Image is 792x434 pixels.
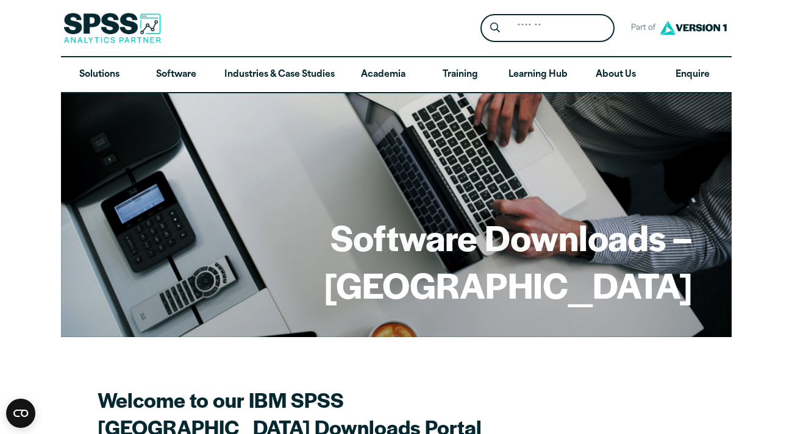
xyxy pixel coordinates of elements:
a: About Us [577,57,654,93]
a: Industries & Case Studies [215,57,344,93]
img: Version1 Logo [657,16,730,39]
a: Learning Hub [499,57,577,93]
nav: Desktop version of site main menu [61,57,732,93]
a: Academia [344,57,421,93]
h1: Software Downloads – [GEOGRAPHIC_DATA] [100,213,693,308]
img: SPSS Analytics Partner [63,13,161,43]
a: Solutions [61,57,138,93]
a: Software [138,57,215,93]
a: Training [421,57,498,93]
a: Enquire [654,57,731,93]
button: Search magnifying glass icon [483,17,506,40]
span: Part of [624,20,657,37]
button: Open CMP widget [6,399,35,428]
form: Site Header Search Form [480,14,615,43]
svg: Search magnifying glass icon [490,23,500,33]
